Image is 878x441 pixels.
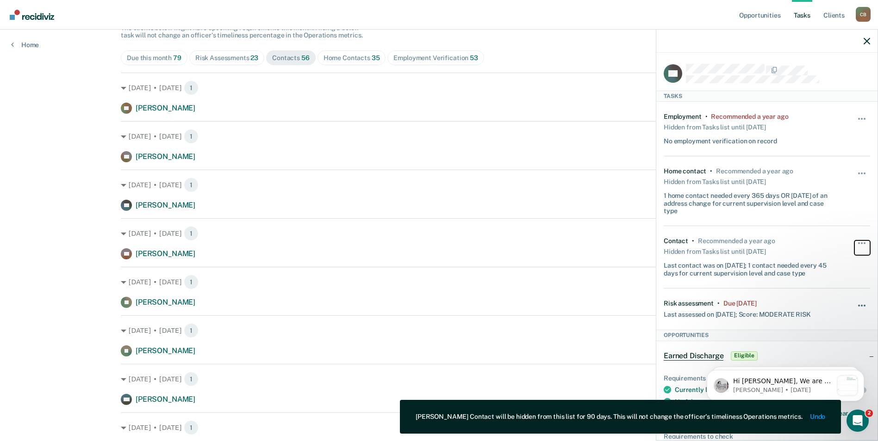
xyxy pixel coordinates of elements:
div: • [692,237,694,245]
button: Profile dropdown button [856,7,871,22]
div: Requirements to check [664,433,870,441]
span: [PERSON_NAME] [136,298,195,306]
a: Home [11,41,39,49]
div: Recommended a year ago [711,113,788,121]
div: Due 2 months ago [723,300,757,307]
div: [DATE] • [DATE] [121,129,757,144]
span: 35 [372,54,380,61]
div: [DATE] • [DATE] [121,178,757,192]
div: C B [856,7,871,22]
div: • [717,300,720,307]
div: [DATE] • [DATE] [121,226,757,241]
div: Contact [664,237,688,245]
div: Tasks [656,91,878,102]
span: 1 [184,372,199,386]
span: [PERSON_NAME] [136,346,195,355]
span: [PERSON_NAME] [136,395,195,404]
div: [DATE] • [DATE] [121,420,757,435]
span: [PERSON_NAME] [136,249,195,258]
div: No employment verification on record [664,134,777,145]
span: 1 [184,80,199,95]
iframe: Intercom notifications message [693,351,878,416]
div: • [705,113,708,121]
span: 53 [470,54,478,61]
span: 2 [866,410,873,417]
div: No felony convictions in past 24 [675,398,870,406]
span: 1 [184,275,199,289]
span: [PERSON_NAME] [136,201,195,209]
div: Due this month [127,54,181,62]
button: Undo [810,413,825,421]
span: The clients below might have upcoming requirements this month. Hiding a below task will not chang... [121,24,363,39]
div: Recommended a year ago [716,167,793,175]
div: Home Contacts [324,54,380,62]
div: Risk Assessments [195,54,258,62]
span: 1 [184,226,199,241]
span: 1 [184,420,199,435]
div: [PERSON_NAME] Contact will be hidden from this list for 90 days. This will not change the officer... [416,413,803,421]
div: Last assessed on [DATE]; Score: MODERATE RISK [664,307,811,318]
span: [PERSON_NAME] [136,152,195,161]
div: 1 home contact needed every 365 days OR [DATE] of an address change for current supervision level... [664,188,836,215]
span: 56 [301,54,310,61]
div: [DATE] • [DATE] [121,80,757,95]
div: [DATE] • [DATE] [121,323,757,338]
iframe: Intercom live chat [847,410,869,432]
span: 1 [184,323,199,338]
div: Home contact [664,167,706,175]
div: Opportunities [656,330,878,341]
div: • [710,167,712,175]
div: [DATE] • [DATE] [121,372,757,386]
div: Employment Verification [393,54,478,62]
div: Risk assessment [664,300,714,307]
div: Hidden from Tasks list until [DATE] [664,121,766,134]
span: 23 [250,54,258,61]
span: [PERSON_NAME] [136,104,195,112]
div: Currently low risk with no increase in risk level in past 90 [675,386,870,394]
img: Recidiviz [10,10,54,20]
div: Contacts [272,54,310,62]
span: 1 [184,178,199,192]
span: 79 [173,54,181,61]
div: Recommended a year ago [698,237,775,245]
div: [DATE] • [DATE] [121,275,757,289]
div: Requirements validated by OMS data [664,374,870,382]
div: Last contact was on [DATE]; 1 contact needed every 45 days for current supervision level and case... [664,258,836,277]
div: Employment [664,113,702,121]
div: Earned DischargeEligible [656,341,878,371]
span: 1 [184,129,199,144]
div: Hidden from Tasks list until [DATE] [664,175,766,188]
span: Earned Discharge [664,351,723,361]
div: Hidden from Tasks list until [DATE] [664,245,766,258]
